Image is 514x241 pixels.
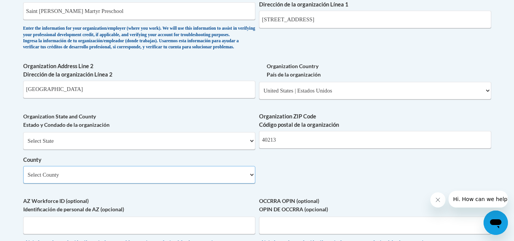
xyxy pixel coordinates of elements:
div: Enter the information for your organization/employer (where you work). We will use this informati... [23,26,255,51]
iframe: Close message [430,192,446,207]
label: County [23,156,255,164]
input: Metadata input [23,2,255,20]
label: AZ Workforce ID (optional) Identificación de personal de AZ (opcional) [23,197,255,214]
iframe: Button to launch messaging window [484,211,508,235]
iframe: Message from company [449,191,508,207]
span: Hi. How can we help? [5,5,62,11]
label: OCCRRA OPIN (optional) OPIN DE OCCRRA (opcional) [259,197,491,214]
label: Organization Address Line 2 Dirección de la organización Línea 2 [23,62,255,79]
input: Metadata input [259,11,491,28]
input: Metadata input [259,131,491,148]
label: Organization ZIP Code Código postal de la organización [259,112,491,129]
label: Organization State and County Estado y Condado de la organización [23,112,255,129]
label: Organization Country País de la organización [259,62,491,79]
input: Metadata input [23,81,255,98]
